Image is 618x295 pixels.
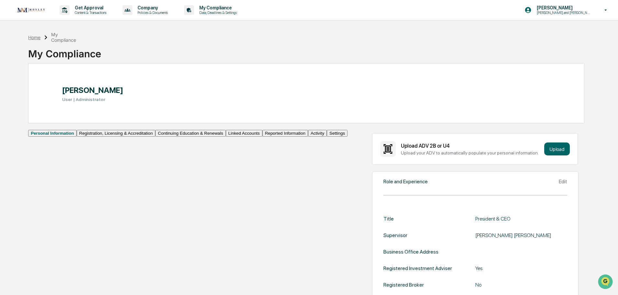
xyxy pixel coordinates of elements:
[475,282,567,288] div: No
[22,56,82,61] div: We're available if you need us!
[44,79,83,91] a: 🗄️Attestations
[28,130,348,137] div: secondary tabs example
[28,43,101,60] div: My Compliance
[77,130,155,137] button: Registration, Licensing & Accreditation
[383,216,394,222] div: Title
[327,130,348,137] button: Settings
[28,35,40,40] div: Home
[62,85,123,95] h1: [PERSON_NAME]
[51,32,76,43] div: My Compliance
[383,282,424,288] div: Registered Broker
[110,51,118,59] button: Start new chat
[132,5,171,10] p: Company
[383,265,452,271] div: Registered Investment Adviser
[597,274,615,291] iframe: Open customer support
[308,130,327,137] button: Activity
[46,109,78,115] a: Powered byPylon
[64,110,78,115] span: Pylon
[132,10,171,15] p: Policies & Documents
[475,232,567,238] div: [PERSON_NAME] [PERSON_NAME]
[47,82,52,87] div: 🗄️
[6,82,12,87] div: 🖐️
[559,178,567,185] div: Edit
[13,82,42,88] span: Preclearance
[532,10,595,15] p: [PERSON_NAME] and [PERSON_NAME] Onboarding
[475,265,567,271] div: Yes
[62,97,123,102] h3: User | Administrator
[383,249,438,255] div: Business Office Address
[28,130,76,137] button: Personal Information
[70,5,110,10] p: Get Approval
[13,94,41,100] span: Data Lookup
[226,130,262,137] button: Linked Accounts
[155,130,226,137] button: Continuing Education & Renewals
[16,6,47,14] img: logo
[6,95,12,100] div: 🔎
[544,142,570,155] button: Upload
[262,130,308,137] button: Reported Information
[4,79,44,91] a: 🖐️Preclearance
[4,91,43,103] a: 🔎Data Lookup
[6,14,118,24] p: How can we help?
[401,150,542,155] div: Upload your ADV to automatically populate your personal information.
[53,82,80,88] span: Attestations
[70,10,110,15] p: Content & Transactions
[475,216,567,222] div: President & CEO
[194,5,240,10] p: My Compliance
[401,143,542,149] div: Upload ADV 2B or U4
[194,10,240,15] p: Data, Deadlines & Settings
[532,5,595,10] p: [PERSON_NAME]
[383,232,407,238] div: Supervisor
[6,50,18,61] img: 1746055101610-c473b297-6a78-478c-a979-82029cc54cd1
[383,178,428,185] div: Role and Experience
[22,50,106,56] div: Start new chat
